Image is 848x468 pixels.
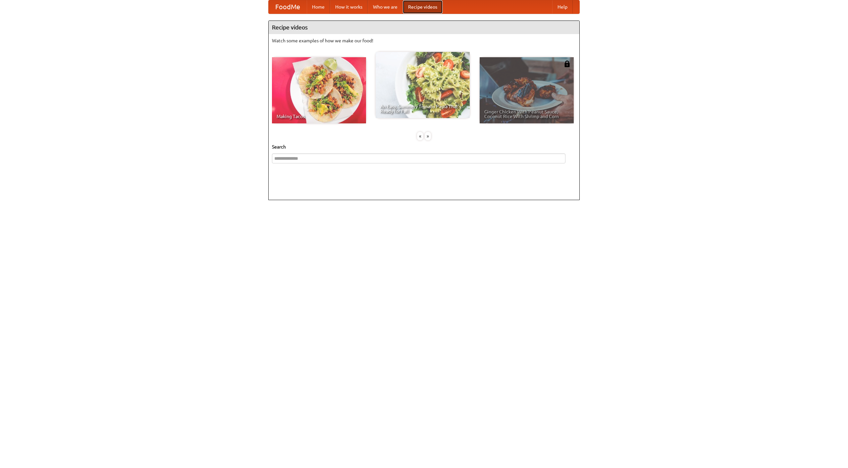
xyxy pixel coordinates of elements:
h4: Recipe videos [269,21,579,34]
a: How it works [330,0,368,14]
span: An Easy, Summery Tomato Pasta That's Ready for Fall [380,104,465,113]
div: » [425,132,431,140]
a: Recipe videos [403,0,443,14]
a: Home [307,0,330,14]
a: Help [552,0,573,14]
a: An Easy, Summery Tomato Pasta That's Ready for Fall [376,52,470,118]
img: 483408.png [564,61,570,67]
a: FoodMe [269,0,307,14]
div: « [417,132,423,140]
a: Making Tacos [272,57,366,123]
p: Watch some examples of how we make our food! [272,37,576,44]
h5: Search [272,144,576,150]
a: Who we are [368,0,403,14]
span: Making Tacos [277,114,361,119]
